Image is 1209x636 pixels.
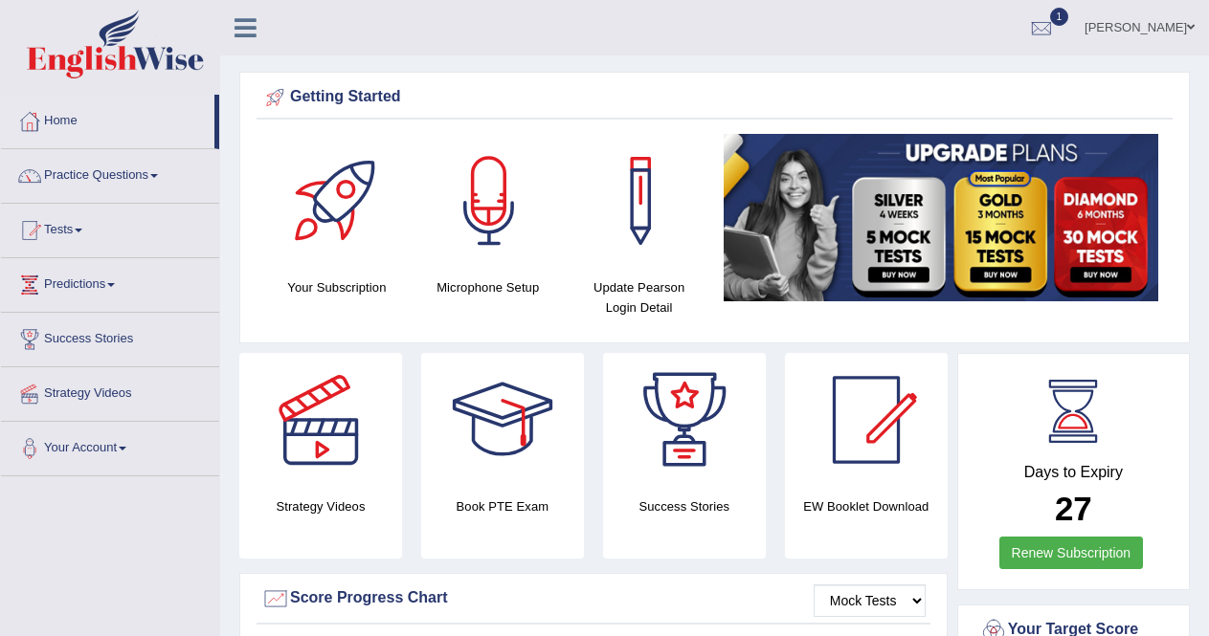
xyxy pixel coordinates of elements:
[603,496,766,516] h4: Success Stories
[1,313,219,361] a: Success Stories
[785,496,948,516] h4: EW Booklet Download
[421,496,584,516] h4: Book PTE Exam
[979,464,1168,481] h4: Days to Expiry
[1,422,219,470] a: Your Account
[1,95,214,143] a: Home
[999,537,1144,569] a: Renew Subscription
[1,204,219,252] a: Tests
[239,496,402,516] h4: Strategy Videos
[724,134,1158,301] img: small5.jpg
[1,258,219,306] a: Predictions
[573,277,705,318] h4: Update Pearson Login Detail
[1,149,219,197] a: Practice Questions
[1,367,219,415] a: Strategy Videos
[1055,490,1092,527] b: 27
[271,277,403,297] h4: Your Subscription
[422,277,554,297] h4: Microphone Setup
[261,83,1168,112] div: Getting Started
[261,584,926,613] div: Score Progress Chart
[1050,8,1069,26] span: 1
